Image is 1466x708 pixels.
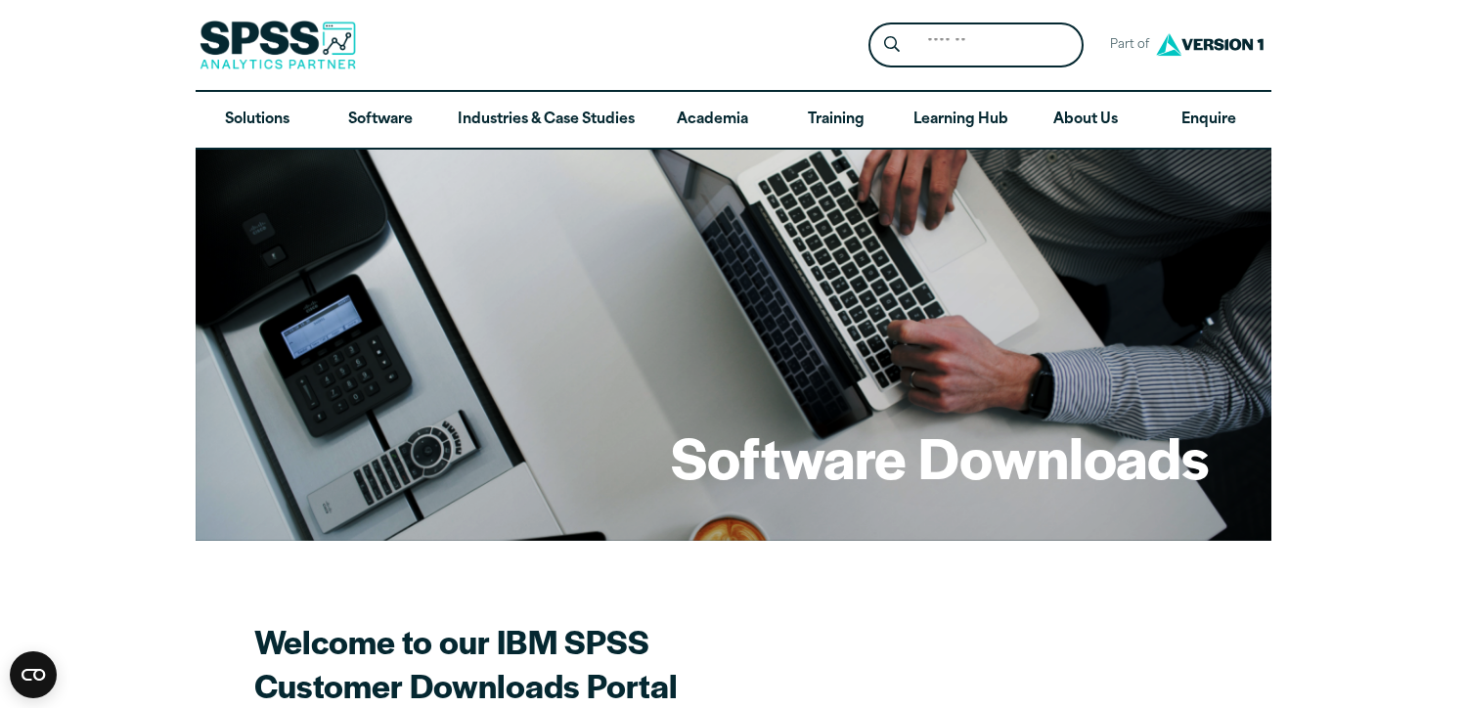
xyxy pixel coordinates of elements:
[898,92,1024,149] a: Learning Hub
[10,651,57,698] button: Open CMP widget
[196,92,1271,149] nav: Desktop version of site main menu
[868,22,1084,68] form: Site Header Search Form
[873,27,910,64] button: Search magnifying glass icon
[884,36,900,53] svg: Search magnifying glass icon
[254,619,939,707] h2: Welcome to our IBM SPSS Customer Downloads Portal
[196,92,319,149] a: Solutions
[1147,92,1270,149] a: Enquire
[774,92,897,149] a: Training
[1024,92,1147,149] a: About Us
[319,92,442,149] a: Software
[442,92,650,149] a: Industries & Case Studies
[1151,26,1268,63] img: Version1 Logo
[200,21,356,69] img: SPSS Analytics Partner
[671,419,1209,495] h1: Software Downloads
[650,92,774,149] a: Academia
[1099,31,1151,60] span: Part of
